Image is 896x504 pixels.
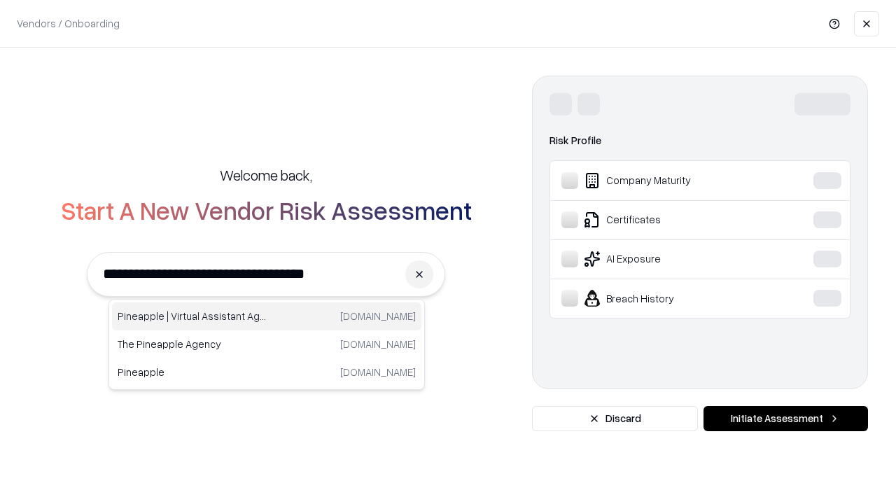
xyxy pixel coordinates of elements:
h5: Welcome back, [220,165,312,185]
p: [DOMAIN_NAME] [340,309,416,323]
h2: Start A New Vendor Risk Assessment [61,196,472,224]
div: Company Maturity [561,172,771,189]
button: Discard [532,406,698,431]
p: [DOMAIN_NAME] [340,365,416,379]
p: Vendors / Onboarding [17,16,120,31]
div: Suggestions [108,299,425,390]
div: Risk Profile [549,132,850,149]
div: AI Exposure [561,251,771,267]
p: Pineapple [118,365,267,379]
p: Pineapple | Virtual Assistant Agency [118,309,267,323]
p: [DOMAIN_NAME] [340,337,416,351]
button: Initiate Assessment [703,406,868,431]
div: Breach History [561,290,771,307]
div: Certificates [561,211,771,228]
p: The Pineapple Agency [118,337,267,351]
